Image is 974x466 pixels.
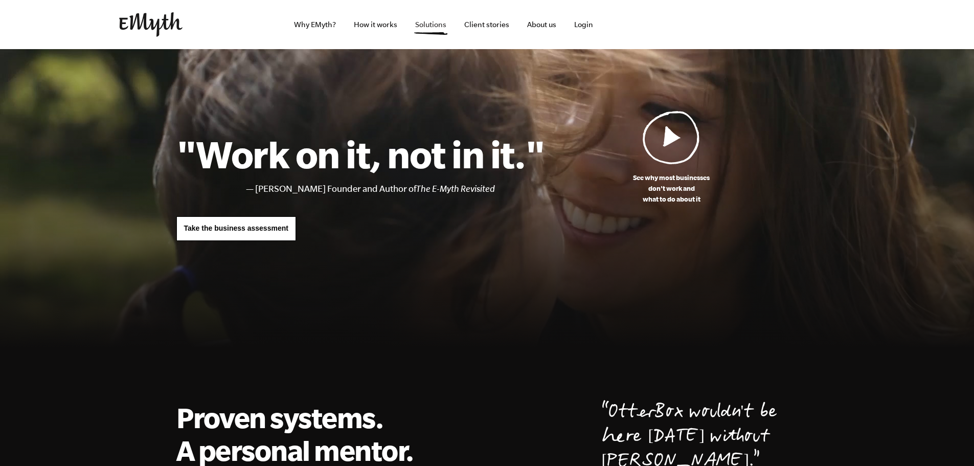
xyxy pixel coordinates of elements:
li: [PERSON_NAME] Founder and Author of [255,182,545,196]
img: EMyth [119,12,183,37]
p: See why most businesses don't work and what to do about it [545,172,798,205]
h1: "Work on it, not in it." [176,131,545,176]
a: Take the business assessment [176,216,296,241]
iframe: Embedded CTA [748,13,855,36]
i: The E-Myth Revisited [416,184,495,194]
span: Take the business assessment [184,224,288,232]
img: Play Video [643,110,700,164]
a: See why most businessesdon't work andwhat to do about it [545,110,798,205]
iframe: Chat Widget [923,417,974,466]
iframe: Embedded CTA [636,13,743,36]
